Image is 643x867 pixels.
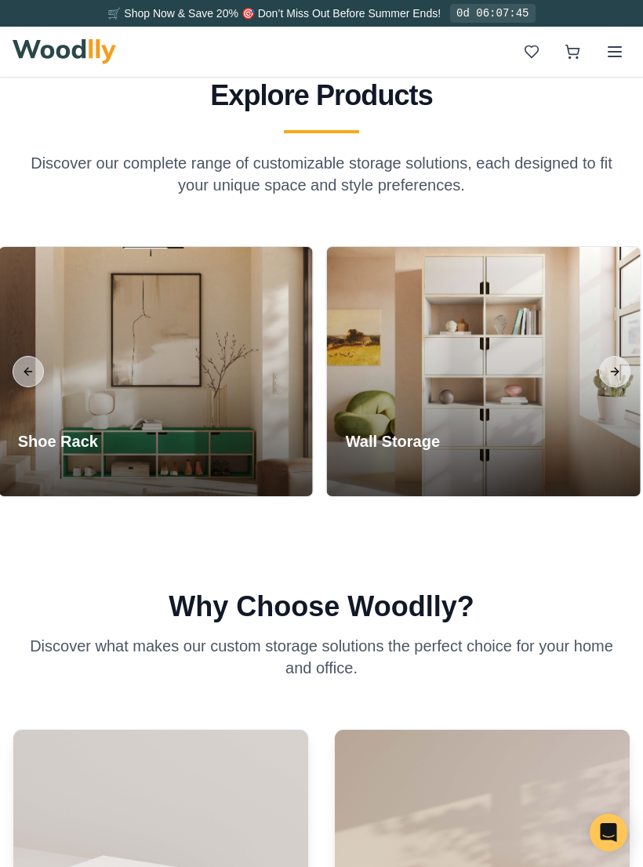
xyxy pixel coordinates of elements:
[13,39,116,64] img: Woodlly
[107,7,441,20] span: 🛒 Shop Now & Save 20% 🎯 Don’t Miss Out Before Summer Ends!
[13,591,630,622] h2: Why Choose Woodlly?
[20,635,623,679] p: Discover what makes our custom storage solutions the perfect choice for your home and office.
[19,80,624,111] h2: Explore Products
[18,430,125,452] h3: Shoe Rack
[346,430,453,452] h3: Wall Storage
[450,4,535,23] div: 0d 06:07:45
[590,814,627,851] div: Open Intercom Messenger
[20,152,623,196] p: Discover our complete range of customizable storage solutions, each designed to fit your unique s...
